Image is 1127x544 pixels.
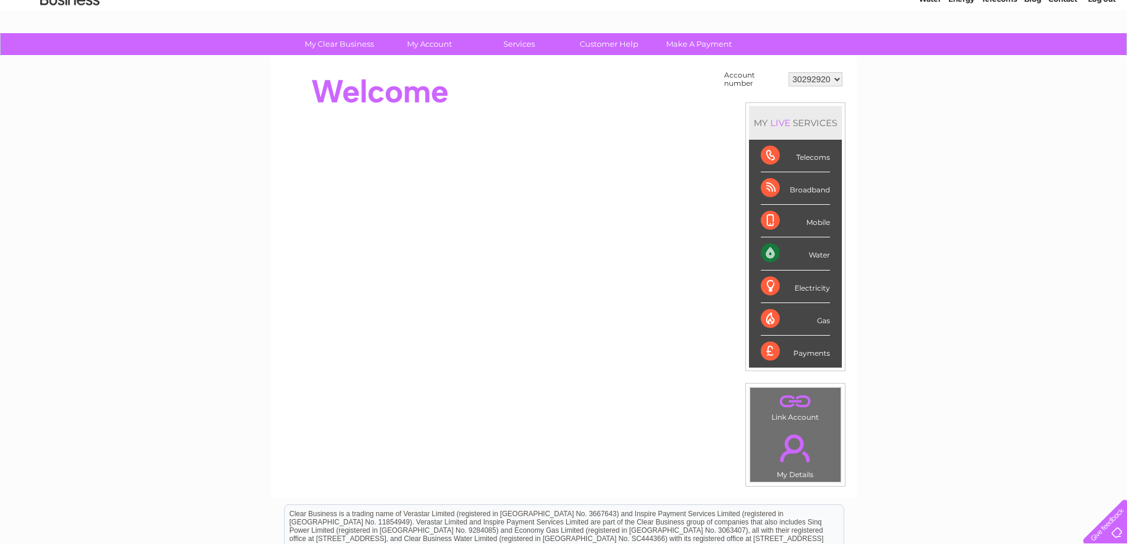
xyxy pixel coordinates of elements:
div: Electricity [761,271,830,303]
a: Make A Payment [650,33,748,55]
a: My Clear Business [290,33,388,55]
td: My Details [750,424,841,482]
a: Customer Help [560,33,658,55]
a: Contact [1048,50,1077,59]
a: Blog [1024,50,1041,59]
div: Clear Business is a trading name of Verastar Limited (registered in [GEOGRAPHIC_DATA] No. 3667643... [285,7,844,57]
div: MY SERVICES [749,106,842,140]
a: Services [470,33,568,55]
td: Link Account [750,387,841,424]
img: logo.png [40,31,100,67]
div: Payments [761,336,830,368]
a: Log out [1088,50,1116,59]
a: Telecoms [981,50,1017,59]
a: Water [919,50,941,59]
a: . [753,427,838,469]
a: . [753,391,838,411]
a: My Account [380,33,478,55]
div: LIVE [768,117,793,128]
div: Telecoms [761,140,830,172]
a: 0333 014 3131 [904,6,986,21]
div: Broadband [761,172,830,205]
a: Energy [948,50,974,59]
div: Mobile [761,205,830,237]
div: Water [761,237,830,270]
td: Account number [721,68,786,91]
div: Gas [761,303,830,336]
